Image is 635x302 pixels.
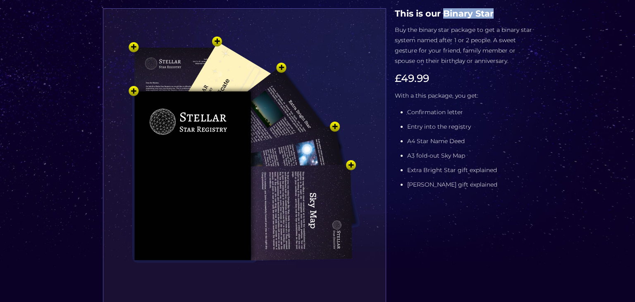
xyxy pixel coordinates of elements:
[407,122,532,132] li: Entry into the registry
[407,136,532,146] li: A4 Star Name Deed
[395,8,532,19] h4: This is our Binary Star
[395,72,532,84] h3: £
[407,165,532,175] li: Extra Bright Star gift explained
[395,25,532,66] p: Buy the binary star package to get a binary star system named after 1 or 2 people. A sweet gestur...
[395,91,532,101] p: With a this package, you get:
[407,151,532,161] li: A3 fold-out Sky Map
[407,107,532,117] li: Confirmation letter
[407,180,532,190] li: [PERSON_NAME] gift explained
[401,72,429,84] span: 49.99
